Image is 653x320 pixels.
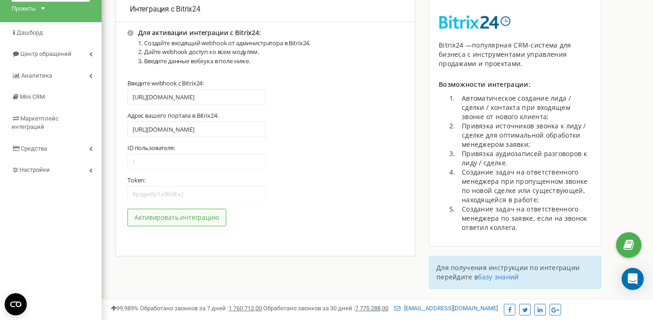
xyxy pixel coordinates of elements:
[111,305,139,312] span: 99,989%
[127,79,204,87] label: Введите webhook с Bitrix24:
[229,305,262,312] u: 1 760 712,00
[478,272,519,281] a: базу знаний
[127,186,266,202] input: jsdvkj438hfwe7
[17,29,43,36] span: Дашборд
[457,94,592,121] li: Автоматическое создание лида / сделки / контакта при входящем звонке от нового клиента;
[144,48,310,57] li: Дайте webhook доступ ко всем модулям.
[127,176,145,184] label: Token:
[457,168,592,205] li: Создание задач на ответственного менеджера при пропущенном звонке по новой сделке или существующе...
[144,57,310,66] li: Введите данные вебхука в поле ниже.
[127,112,218,119] label: Адрес вашего портала в Bitrix24:
[127,209,226,226] button: Активировать интеграцию
[127,121,266,137] input: https://b24-site.bitrix24.com
[622,268,644,290] div: Open Intercom Messenger
[130,4,401,15] p: Интеграция с Bitrix24
[457,205,592,232] li: Создание задач на ответственного менеджера по заявке, если на звонок ответил коллега.
[5,293,27,315] button: Open CMP widget
[20,93,45,100] span: Mini CRM
[12,115,59,131] span: Маркетплейс интеграций
[138,29,261,36] span: Для активации интеграции с Bitrix24:
[127,144,175,151] label: ID пользователя:
[144,39,310,48] li: Создайте входящий webhook от администратора в Bitrix24.
[127,154,266,169] input: 1
[457,121,592,149] li: Привязка источников звонка к лиду / сделке для оптимальной обработки менеджером заявки;
[263,305,388,312] span: Обработано звонков за 30 дней :
[439,15,511,29] img: image
[355,305,388,312] u: 7 775 288,00
[439,41,592,68] div: Bitrix24 —популярная CRM-система для бизнеса с инструментами управления продажами и проектами.
[127,89,266,105] input: https://b24-site.bitrix24.com/rest/1/jsdvkj438hfwe7
[19,166,50,173] span: Настройки
[394,305,498,312] a: [EMAIL_ADDRESS][DOMAIN_NAME]
[439,80,592,89] p: Возможности интеграции:
[436,263,594,282] p: Для получения инструкции по интеграции перейдите в
[21,145,47,152] span: Средства
[12,4,36,13] div: Проекты
[457,149,592,168] li: Привязка аудиозаписей разговоров к лиду / сделке.
[20,50,72,57] span: Центр обращений
[21,72,52,79] span: Аналитика
[140,305,262,312] span: Обработано звонков за 7 дней :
